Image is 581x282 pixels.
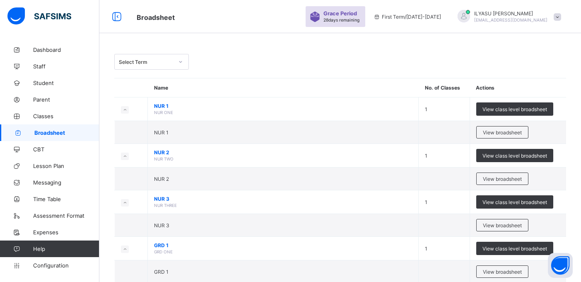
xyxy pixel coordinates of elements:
[482,199,547,205] span: View class level broadsheet
[148,78,419,97] th: Name
[154,129,169,136] span: NUR 1
[476,102,553,109] a: View class level broadsheet
[137,13,175,22] span: Broadsheet
[154,203,177,208] span: NUR THREE
[154,242,412,248] span: GRD 1
[470,78,566,97] th: Actions
[483,269,522,275] span: View broadsheet
[154,249,173,254] span: GRD ONE
[425,106,427,112] span: 1
[374,14,441,20] span: session/term information
[476,195,553,202] a: View class level broadsheet
[154,103,412,109] span: NUR 1
[425,246,427,252] span: 1
[154,110,173,115] span: NUR ONE
[476,219,528,225] a: View broadsheet
[33,246,99,252] span: Help
[7,7,71,25] img: safsims
[310,12,320,22] img: sticker-purple.71386a28dfed39d6af7621340158ba97.svg
[482,153,547,159] span: View class level broadsheet
[33,179,99,186] span: Messaging
[33,229,99,236] span: Expenses
[323,10,357,17] span: Grace Period
[483,129,522,136] span: View broadsheet
[33,212,99,219] span: Assessment Format
[33,96,99,103] span: Parent
[154,149,412,156] span: NUR 2
[33,146,99,153] span: CBT
[323,17,359,22] span: 28 days remaining
[483,222,522,229] span: View broadsheet
[154,222,169,229] span: NUR 3
[474,10,547,17] span: ILYASU [PERSON_NAME]
[419,78,470,97] th: No. of Classes
[425,199,427,205] span: 1
[154,196,412,202] span: NUR 3
[548,253,573,278] button: Open asap
[33,46,99,53] span: Dashboard
[33,113,99,119] span: Classes
[33,63,99,70] span: Staff
[33,163,99,169] span: Lesson Plan
[33,262,99,269] span: Configuration
[154,156,174,161] span: NUR TWO
[476,265,528,272] a: View broadsheet
[154,176,169,182] span: NUR 2
[483,176,522,182] span: View broadsheet
[476,126,528,132] a: View broadsheet
[476,173,528,179] a: View broadsheet
[425,153,427,159] span: 1
[33,80,99,86] span: Student
[33,196,99,202] span: Time Table
[474,17,547,22] span: [EMAIL_ADDRESS][DOMAIN_NAME]
[482,246,547,252] span: View class level broadsheet
[119,59,174,65] div: Select Term
[482,106,547,112] span: View class level broadsheet
[476,149,553,155] a: View class level broadsheet
[34,129,99,136] span: Broadsheet
[449,10,565,24] div: ILYASUIBRAHIM
[476,242,553,248] a: View class level broadsheet
[154,269,169,275] span: GRD 1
